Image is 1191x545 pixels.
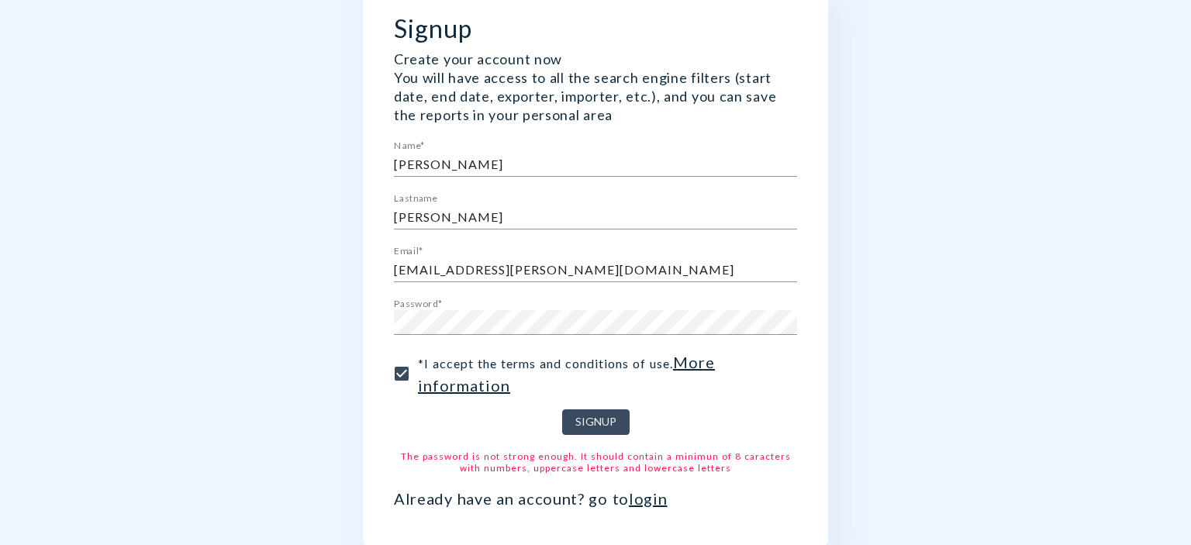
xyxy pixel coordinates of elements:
[394,68,797,124] p: You will have access to all the search engine filters (start date, end date, exporter, importer, ...
[394,298,443,308] label: Password*
[394,13,797,43] h2: Signup
[562,409,630,435] button: Signup
[394,489,797,508] p: Already have an account? go to
[418,353,715,395] a: More information
[394,193,437,202] label: Lastname
[394,246,423,255] label: Email*
[418,350,785,397] span: * I accept the terms and conditions of use .
[629,489,668,508] a: login
[394,450,797,474] div: The password is not strong enough. It should contain a minimun of 8 caracters with numbers, upper...
[575,412,616,432] span: Signup
[394,50,797,68] p: Create your account now
[394,140,425,150] label: Name*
